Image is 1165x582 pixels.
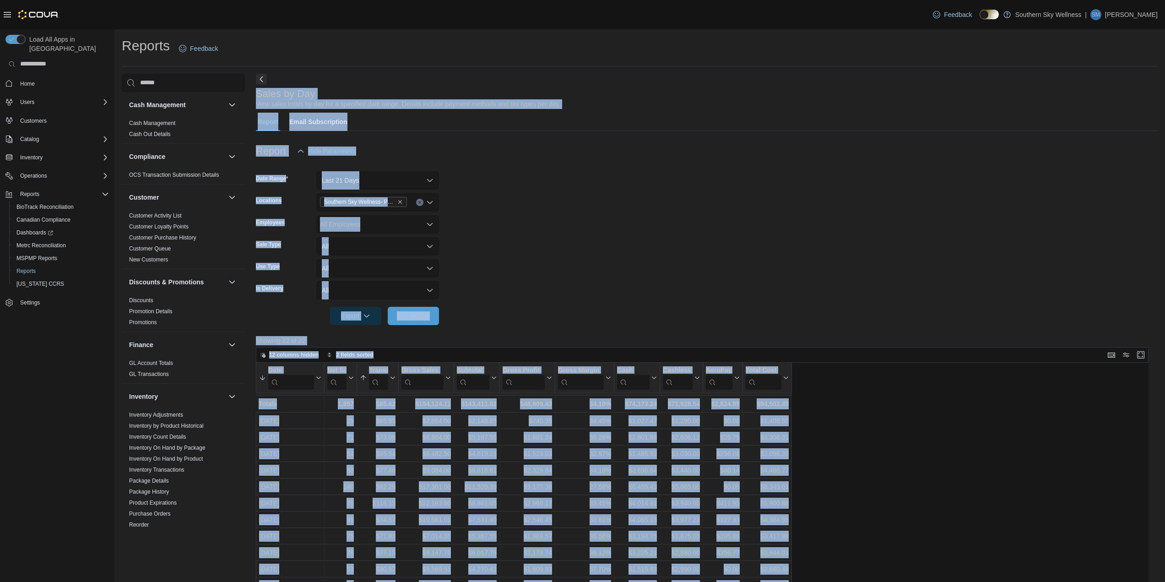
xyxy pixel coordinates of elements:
[503,465,552,476] div: $2,329.84
[129,422,204,430] span: Inventory by Product Historical
[129,152,225,161] button: Compliance
[1090,9,1101,20] div: Stan Martin
[129,412,183,418] a: Inventory Adjustments
[416,199,423,206] button: Clear input
[663,366,700,389] button: Cashless ATM
[122,37,170,55] h1: Reports
[316,259,439,277] button: All
[268,366,314,375] div: Date
[256,197,282,204] label: Locations
[401,398,451,409] div: $194,124.11
[122,295,245,332] div: Discounts & Promotions
[129,297,153,304] span: Discounts
[129,152,165,161] h3: Compliance
[308,147,356,156] span: Hide Parameters
[706,366,732,375] div: AeroPay
[13,278,109,289] span: Washington CCRS
[256,285,283,292] label: Is Delivery
[360,498,396,509] div: $118.15
[13,240,70,251] a: Metrc Reconciliation
[2,151,113,164] button: Inventory
[457,366,489,389] div: Subtotal
[259,432,321,443] div: [DATE]
[706,432,740,443] div: $26.75
[16,78,109,89] span: Home
[289,113,347,131] span: Email Subscription
[1085,9,1087,20] p: |
[129,212,182,219] span: Customer Activity List
[259,465,321,476] div: [DATE]
[16,115,50,126] a: Customers
[129,340,225,349] button: Finance
[256,263,280,270] label: Use Type
[129,120,175,126] a: Cash Management
[980,19,980,20] span: Dark Mode
[746,398,789,409] div: $94,502.49
[617,366,657,389] button: Cash
[13,227,109,238] span: Dashboards
[929,5,975,24] a: Feedback
[336,307,376,325] span: Export
[129,245,171,252] a: Customer Queue
[558,448,611,459] div: 32.97%
[327,498,354,509] div: 75
[259,398,321,409] div: Totals
[457,366,489,375] div: Subtotal
[13,266,109,277] span: Reports
[129,359,173,367] span: GL Account Totals
[129,466,184,473] span: Inventory Transactions
[336,351,373,359] span: 2 fields sorted
[663,448,700,459] div: $3,030.00
[13,253,61,264] a: MSPMP Reports
[457,465,497,476] div: $6,816.61
[13,227,57,238] a: Dashboards
[13,253,109,264] span: MSPMP Reports
[129,308,173,315] a: Promotion Details
[503,415,552,426] div: $740.35
[2,188,113,201] button: Reports
[558,498,611,509] div: 33.41%
[944,10,972,19] span: Feedback
[663,366,693,375] div: Cashless ATM
[129,131,171,137] a: Cash Out Details
[129,511,171,517] a: Purchase Orders
[327,465,354,476] div: 88
[16,297,43,308] a: Settings
[129,360,173,366] a: GL Account Totals
[401,366,451,389] button: Gross Sales
[129,256,168,263] span: New Customers
[256,99,561,109] div: View sales totals by day for a specified date range. Details include payment methods and tax type...
[503,432,552,443] div: $1,881.24
[16,242,66,249] span: Metrc Reconciliation
[327,481,354,492] div: 140
[16,152,46,163] button: Inventory
[227,277,238,288] button: Discounts & Promotions
[558,398,611,409] div: 34.10%
[227,391,238,402] button: Inventory
[18,10,59,19] img: Cova
[129,277,225,287] button: Discounts & Promotions
[2,169,113,182] button: Operations
[401,366,444,375] div: Gross Sales
[558,465,611,476] div: 34.18%
[129,223,189,230] span: Customer Loyalty Points
[227,151,238,162] button: Compliance
[1092,9,1100,20] span: SM
[190,44,218,53] span: Feedback
[663,415,700,426] div: $1,295.00
[16,189,43,200] button: Reports
[259,514,321,525] div: [DATE]
[16,170,109,181] span: Operations
[617,514,657,525] div: $4,065.13
[617,465,657,476] div: $3,696.64
[16,216,70,223] span: Canadian Compliance
[129,500,177,506] a: Product Expirations
[360,415,396,426] div: $85.95
[256,74,267,85] button: Next
[129,131,171,138] span: Cash Out Details
[503,481,552,492] div: $3,177.38
[617,366,650,389] div: Cash
[503,366,545,375] div: Gross Profit
[129,193,159,202] h3: Customer
[663,366,693,389] div: Cashless ATM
